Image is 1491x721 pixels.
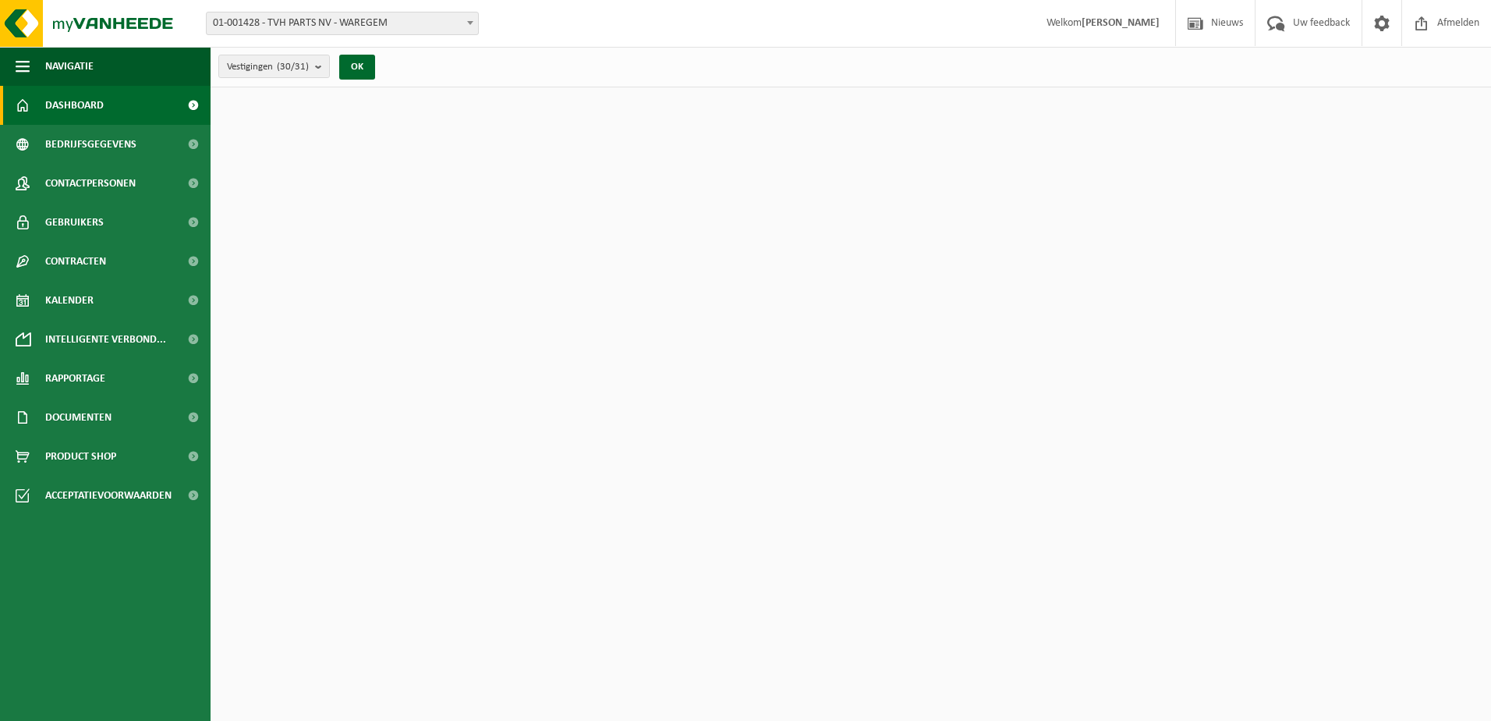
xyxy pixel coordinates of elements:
span: Acceptatievoorwaarden [45,476,172,515]
span: Dashboard [45,86,104,125]
span: Contactpersonen [45,164,136,203]
span: 01-001428 - TVH PARTS NV - WAREGEM [206,12,479,35]
button: OK [339,55,375,80]
span: Intelligente verbond... [45,320,166,359]
span: Vestigingen [227,55,309,79]
span: Product Shop [45,437,116,476]
span: Rapportage [45,359,105,398]
span: Kalender [45,281,94,320]
strong: [PERSON_NAME] [1082,17,1160,29]
span: Gebruikers [45,203,104,242]
count: (30/31) [277,62,309,72]
span: 01-001428 - TVH PARTS NV - WAREGEM [207,12,478,34]
span: Navigatie [45,47,94,86]
span: Bedrijfsgegevens [45,125,136,164]
span: Contracten [45,242,106,281]
span: Documenten [45,398,112,437]
button: Vestigingen(30/31) [218,55,330,78]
